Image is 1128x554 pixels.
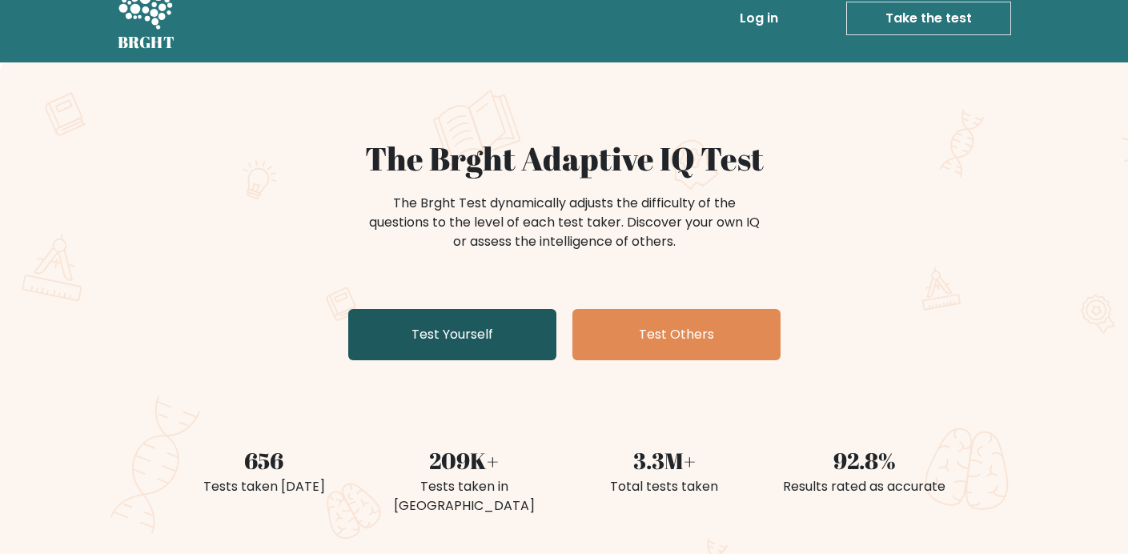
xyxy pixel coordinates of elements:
a: Test Yourself [348,309,556,360]
h5: BRGHT [118,33,175,52]
div: 209K+ [374,444,555,477]
a: Take the test [846,2,1011,35]
div: The Brght Test dynamically adjusts the difficulty of the questions to the level of each test take... [364,194,765,251]
div: 656 [174,444,355,477]
div: Results rated as accurate [774,477,955,496]
div: Total tests taken [574,477,755,496]
div: 92.8% [774,444,955,477]
div: 3.3M+ [574,444,755,477]
div: Tests taken in [GEOGRAPHIC_DATA] [374,477,555,516]
div: Tests taken [DATE] [174,477,355,496]
a: Test Others [572,309,781,360]
h1: The Brght Adaptive IQ Test [174,139,955,178]
a: Log in [733,2,785,34]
